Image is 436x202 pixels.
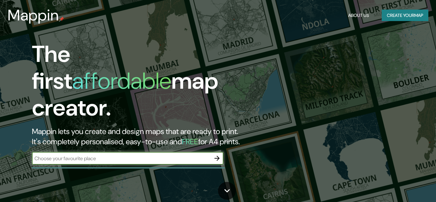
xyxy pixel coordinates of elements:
[182,137,198,146] h5: FREE
[59,17,64,22] img: mappin-pin
[382,10,428,21] button: Create yourmap
[32,155,211,162] input: Choose your favourite place
[72,66,171,96] h1: affordable
[8,6,59,24] h3: Mappin
[346,10,372,21] button: About Us
[32,41,250,126] h1: The first map creator.
[32,126,250,147] h2: Mappin lets you create and design maps that are ready to print. It's completely personalised, eas...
